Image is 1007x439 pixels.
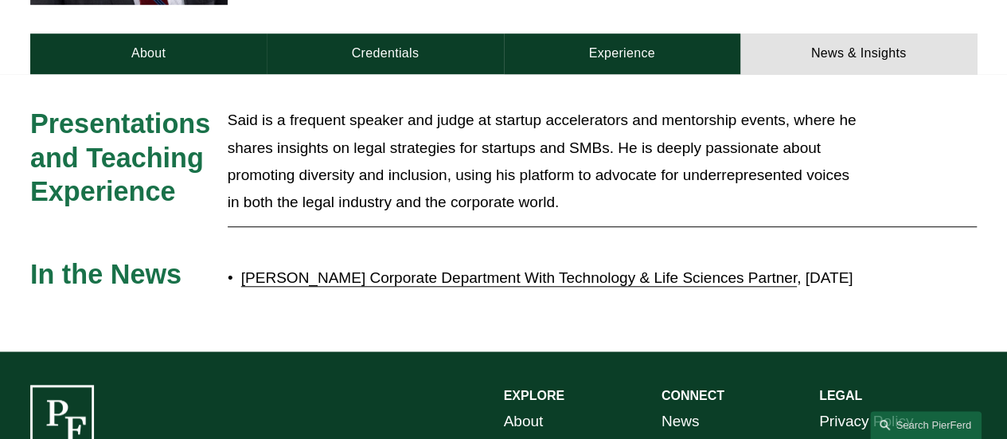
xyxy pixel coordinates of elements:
a: [PERSON_NAME] Corporate Department With Technology & Life Sciences Partner [241,269,797,286]
a: About [504,408,544,435]
a: News [662,408,700,435]
strong: EXPLORE [504,389,564,402]
a: Experience [504,33,740,74]
p: Said is a frequent speaker and judge at startup accelerators and mentorship events, where he shar... [228,107,859,216]
a: Privacy Policy [819,408,913,435]
strong: LEGAL [819,389,862,402]
a: Credentials [267,33,503,74]
strong: CONNECT [662,389,724,402]
span: In the News [30,259,181,289]
span: Presentations and Teaching Experience [30,108,218,206]
a: News & Insights [740,33,977,74]
p: , [DATE] [241,265,859,292]
a: Search this site [870,411,982,439]
a: About [30,33,267,74]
